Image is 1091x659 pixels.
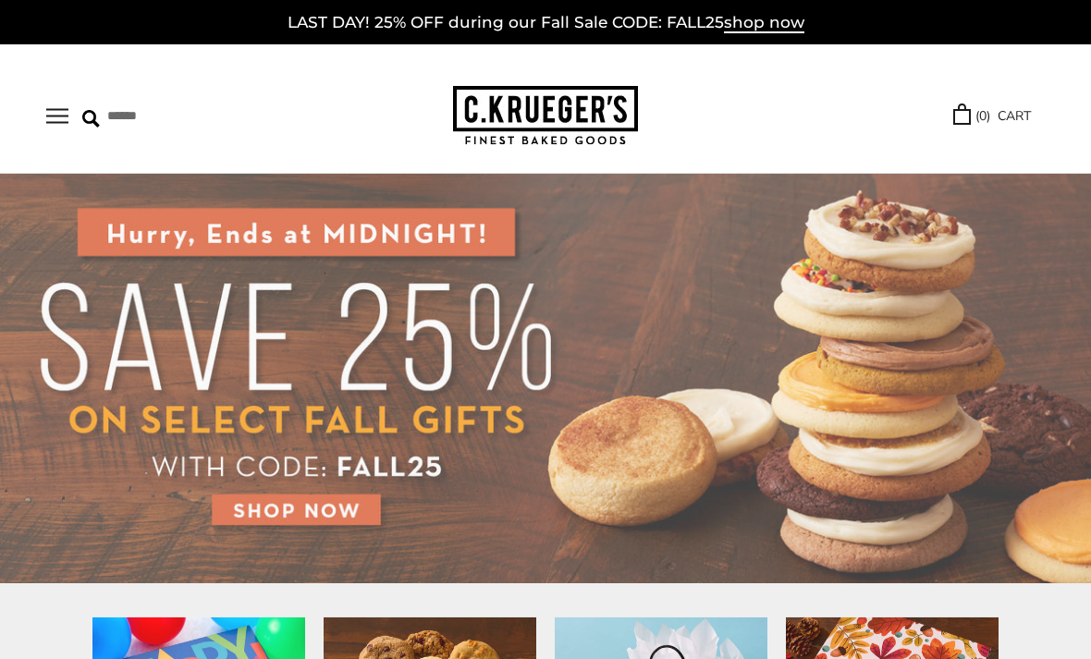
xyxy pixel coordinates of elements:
input: Search [82,102,288,130]
img: Search [82,110,100,128]
span: shop now [724,13,804,33]
button: Open navigation [46,108,68,124]
img: C.KRUEGER'S [453,86,638,146]
a: LAST DAY! 25% OFF during our Fall Sale CODE: FALL25shop now [288,13,804,33]
a: (0) CART [953,105,1031,127]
